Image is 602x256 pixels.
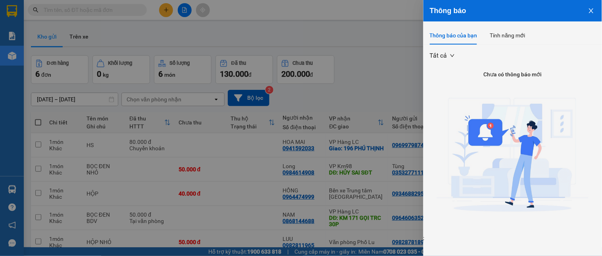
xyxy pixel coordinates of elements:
[423,45,602,242] div: ;
[588,8,594,14] span: close
[430,50,454,62] span: Tất cả
[423,70,602,79] h4: Chưa có thông báo mới
[430,6,596,15] div: Thông báo
[437,81,589,234] img: No Notification
[430,31,477,40] div: Thông báo của bạn
[490,31,525,40] div: Tính năng mới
